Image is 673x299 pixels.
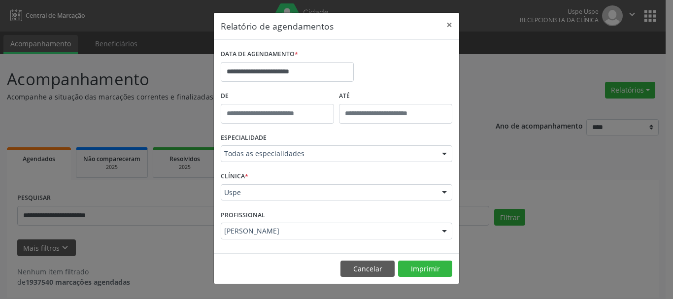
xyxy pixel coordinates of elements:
label: CLÍNICA [221,169,248,184]
span: Todas as especialidades [224,149,432,159]
span: [PERSON_NAME] [224,226,432,236]
button: Imprimir [398,261,452,277]
label: ATÉ [339,89,452,104]
h5: Relatório de agendamentos [221,20,334,33]
span: Uspe [224,188,432,198]
button: Close [439,13,459,37]
label: DATA DE AGENDAMENTO [221,47,298,62]
label: ESPECIALIDADE [221,131,267,146]
button: Cancelar [340,261,395,277]
label: De [221,89,334,104]
label: PROFISSIONAL [221,207,265,223]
